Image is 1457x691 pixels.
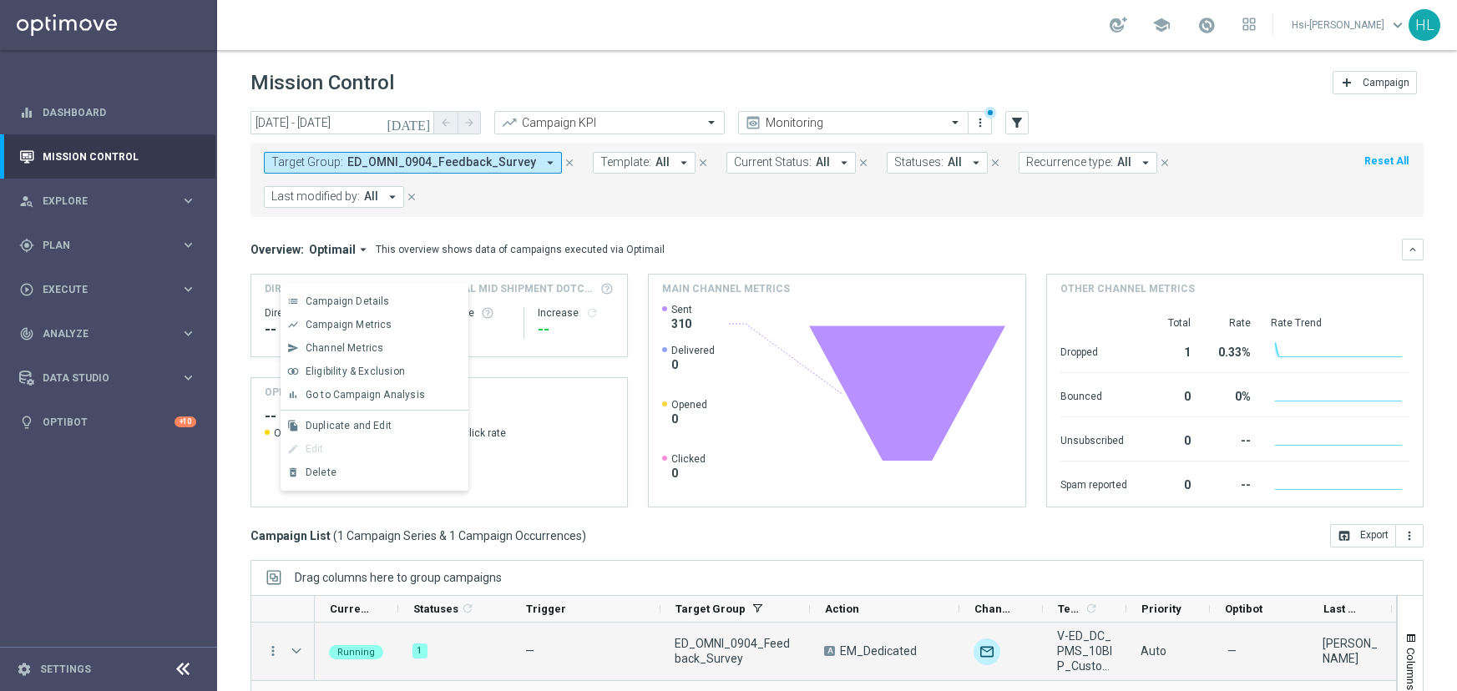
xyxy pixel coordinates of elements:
button: close [1157,154,1172,172]
div: Row Groups [295,571,502,584]
div: Plan [19,238,180,253]
button: filter_alt [1005,111,1029,134]
div: track_changes Analyze keyboard_arrow_right [18,327,197,340]
button: gps_fixed Plan keyboard_arrow_right [18,239,197,252]
input: Select date range [250,111,434,134]
span: ( [333,528,337,543]
a: Mission Control [43,134,196,179]
div: Dashboard [19,90,196,134]
span: Delete [306,467,336,478]
span: Click rate [463,426,506,440]
span: Optibot [1225,603,1262,615]
span: Channel Metrics [306,342,384,354]
span: 0 [671,357,715,372]
i: bar_chart [287,389,299,401]
span: Channel [974,603,1014,615]
span: 0 [671,411,707,426]
i: keyboard_arrow_right [180,237,196,253]
i: refresh [1085,602,1098,615]
div: There are unsaved changes [984,107,996,119]
span: Delivered [671,344,715,357]
button: delete_forever Delete [281,461,468,484]
div: -- [265,320,377,340]
button: person_search Explore keyboard_arrow_right [18,194,197,208]
i: file_copy [287,420,299,431]
button: keyboard_arrow_down [1402,239,1424,260]
button: close [856,154,871,172]
img: Optimail [974,638,1000,665]
span: Calculate column [458,599,474,618]
i: send [287,342,299,354]
button: file_copy Duplicate and Edit [281,414,468,437]
i: keyboard_arrow_right [180,325,196,341]
div: Rate Trend [1271,316,1409,330]
span: Duplicate and Edit [306,420,392,431]
h4: Main channel metrics [662,281,790,296]
span: school [1152,16,1171,34]
span: Plan [43,240,180,250]
button: open_in_browser Export [1330,524,1396,547]
i: refresh [461,602,474,615]
button: Statuses: All arrow_drop_down [887,152,988,174]
div: Rate [1211,316,1251,330]
button: close [988,154,1003,172]
i: close [989,157,1001,169]
i: arrow_forward [463,117,475,129]
a: Settings [40,664,91,674]
i: arrow_drop_down [676,155,691,170]
span: A [824,646,835,656]
span: Target Group [675,603,746,615]
span: All [948,155,962,169]
i: more_vert [974,116,987,129]
span: 310 [671,316,692,331]
i: arrow_drop_down [356,242,371,257]
h2: -- [265,406,426,426]
i: refresh [585,306,599,320]
button: Template: All arrow_drop_down [593,152,696,174]
div: play_circle_outline Execute keyboard_arrow_right [18,283,197,296]
h3: Campaign List [250,528,586,543]
span: All [364,189,378,204]
button: Mission Control [18,150,197,164]
ng-select: Monitoring [738,111,969,134]
button: send Channel Metrics [281,336,468,360]
button: Target Group: ED_OMNI_0904_Feedback_Survey arrow_drop_down [264,152,562,174]
h1: Mission Control [250,71,394,95]
i: more_vert [1403,529,1416,542]
button: join_inner Eligibility & Exclusion [281,360,468,383]
span: Last Modified By [1323,603,1363,615]
i: filter_alt [1009,115,1024,130]
i: arrow_drop_down [837,155,852,170]
span: Clicked [671,452,706,466]
div: Increase [538,306,615,320]
i: trending_up [501,114,518,131]
a: Optibot [43,400,175,444]
a: Dashboard [43,90,196,134]
button: add Campaign [1333,71,1417,94]
span: Columns [1404,648,1418,690]
span: Target Group: [271,155,343,169]
span: Drag columns here to group campaigns [295,571,502,584]
div: 0 [1147,426,1191,452]
div: 1 [1147,337,1191,364]
span: 1 Campaign Series & 1 Campaign Occurrences [337,528,582,543]
i: keyboard_arrow_right [180,281,196,297]
span: Current Status [330,603,370,615]
div: Execute [19,282,180,297]
i: person_search [19,194,34,209]
i: arrow_drop_down [385,189,400,204]
span: ED_OMNI_0904_Feedback_Survey [347,155,536,169]
span: Optimail [309,242,356,257]
a: Hsi-[PERSON_NAME]keyboard_arrow_down [1290,13,1409,38]
i: keyboard_arrow_right [180,193,196,209]
div: Bounced [1060,381,1127,408]
h3: Overview: [250,242,304,257]
div: +10 [175,416,196,427]
button: equalizer Dashboard [18,106,197,119]
div: Explore [19,194,180,209]
button: show_chart Campaign Metrics [281,313,468,336]
span: Data Studio [43,373,180,383]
